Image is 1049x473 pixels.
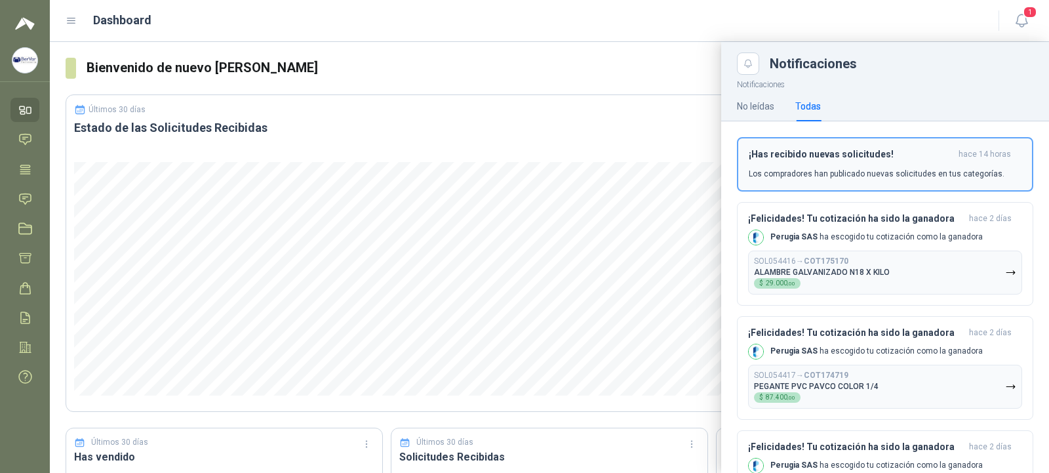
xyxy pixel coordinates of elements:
[749,230,763,245] img: Company Logo
[754,382,879,391] p: PEGANTE PVC PAVCO COLOR 1/4
[770,461,818,470] b: Perugia SAS
[748,327,964,339] h3: ¡Felicidades! Tu cotización ha sido la ganadora
[770,346,818,356] b: Perugia SAS
[969,213,1012,224] span: hace 2 días
[1023,6,1037,18] span: 1
[787,395,795,401] span: ,00
[754,278,801,289] div: $
[748,251,1022,295] button: SOL054416→COT175170ALAMBRE GALVANIZADO N18 X KILO$29.000,00
[721,75,1049,91] p: Notificaciones
[749,168,1004,180] p: Los compradores han publicado nuevas solicitudes en tus categorías.
[748,365,1022,409] button: SOL054417→COT174719PEGANTE PVC PAVCO COLOR 1/4$87.400,00
[754,257,848,266] p: SOL054416 →
[754,392,801,403] div: $
[787,281,795,287] span: ,00
[12,48,37,73] img: Company Logo
[770,460,983,471] p: ha escogido tu cotización como la ganadora
[748,442,964,453] h3: ¡Felicidades! Tu cotización ha sido la ganadora
[959,149,1011,160] span: hace 14 horas
[795,99,821,113] div: Todas
[749,344,763,359] img: Company Logo
[15,16,35,31] img: Logo peakr
[770,232,818,241] b: Perugia SAS
[969,327,1012,339] span: hace 2 días
[770,232,983,243] p: ha escogido tu cotización como la ganadora
[770,346,983,357] p: ha escogido tu cotización como la ganadora
[749,459,763,473] img: Company Logo
[969,442,1012,453] span: hace 2 días
[804,257,848,266] b: COT175170
[737,137,1033,192] button: ¡Has recibido nuevas solicitudes!hace 14 horas Los compradores han publicado nuevas solicitudes e...
[766,394,795,401] span: 87.400
[749,149,953,160] h3: ¡Has recibido nuevas solicitudes!
[737,52,759,75] button: Close
[737,99,774,113] div: No leídas
[737,316,1033,420] button: ¡Felicidades! Tu cotización ha sido la ganadorahace 2 días Company LogoPerugia SAS ha escogido tu...
[754,371,848,380] p: SOL054417 →
[93,11,151,30] h1: Dashboard
[1010,9,1033,33] button: 1
[737,202,1033,306] button: ¡Felicidades! Tu cotización ha sido la ganadorahace 2 días Company LogoPerugia SAS ha escogido tu...
[766,280,795,287] span: 29.000
[754,268,890,277] p: ALAMBRE GALVANIZADO N18 X KILO
[770,57,1033,70] div: Notificaciones
[804,371,848,380] b: COT174719
[748,213,964,224] h3: ¡Felicidades! Tu cotización ha sido la ganadora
